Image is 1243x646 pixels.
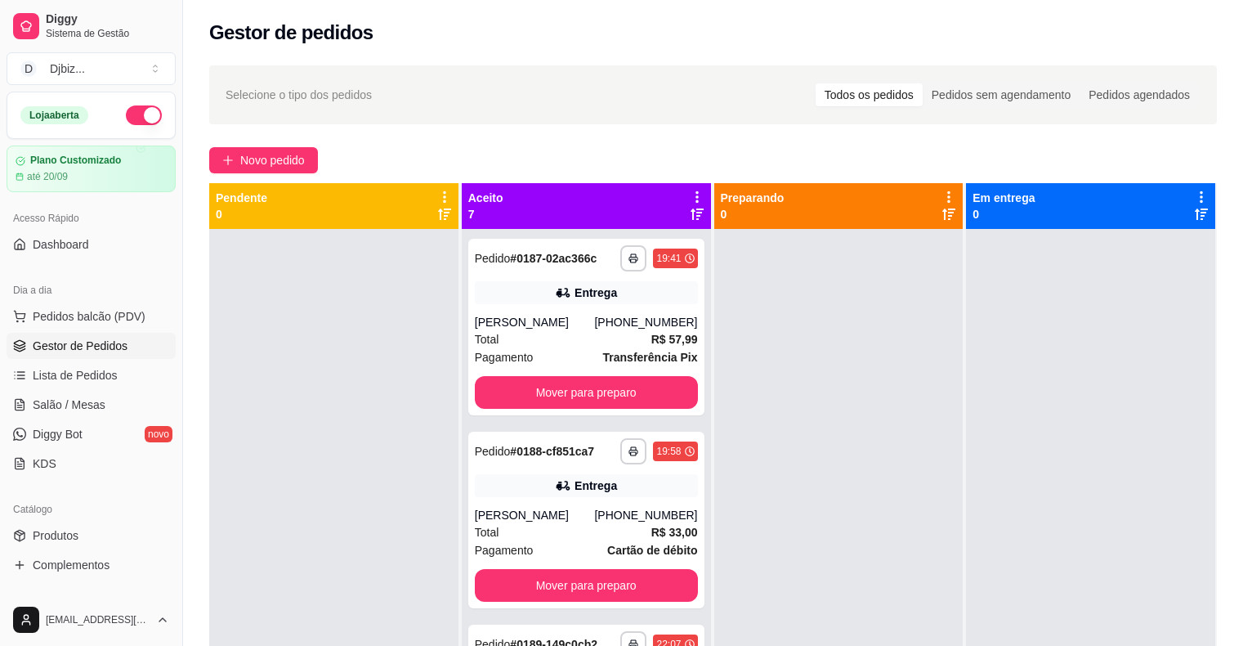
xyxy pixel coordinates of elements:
[7,496,176,523] div: Catálogo
[216,206,267,222] p: 0
[7,333,176,359] a: Gestor de Pedidos
[27,170,68,183] article: até 20/09
[475,523,499,541] span: Total
[575,478,617,494] div: Entrega
[20,106,88,124] div: Loja aberta
[607,544,697,557] strong: Cartão de débito
[1080,83,1199,106] div: Pedidos agendados
[7,277,176,303] div: Dia a dia
[7,52,176,85] button: Select a team
[575,285,617,301] div: Entrega
[7,552,176,578] a: Complementos
[7,7,176,46] a: DiggySistema de Gestão
[209,147,318,173] button: Novo pedido
[50,61,85,77] div: Djbiz ...
[475,569,698,602] button: Mover para preparo
[816,83,923,106] div: Todos os pedidos
[475,376,698,409] button: Mover para preparo
[721,190,785,206] p: Preparando
[33,426,83,442] span: Diggy Bot
[33,236,89,253] span: Dashboard
[46,613,150,626] span: [EMAIL_ADDRESS][DOMAIN_NAME]
[46,12,169,27] span: Diggy
[46,27,169,40] span: Sistema de Gestão
[126,105,162,125] button: Alterar Status
[475,541,534,559] span: Pagamento
[603,351,698,364] strong: Transferência Pix
[7,231,176,258] a: Dashboard
[222,155,234,166] span: plus
[7,600,176,639] button: [EMAIL_ADDRESS][DOMAIN_NAME]
[7,146,176,192] a: Plano Customizadoaté 20/09
[33,367,118,384] span: Lista de Pedidos
[226,86,372,104] span: Selecione o tipo dos pedidos
[33,557,110,573] span: Complementos
[475,445,511,458] span: Pedido
[33,397,105,413] span: Salão / Mesas
[7,362,176,388] a: Lista de Pedidos
[656,445,681,458] div: 19:58
[7,303,176,330] button: Pedidos balcão (PDV)
[30,155,121,167] article: Plano Customizado
[33,527,78,544] span: Produtos
[475,348,534,366] span: Pagamento
[651,526,698,539] strong: R$ 33,00
[468,190,503,206] p: Aceito
[972,206,1035,222] p: 0
[468,206,503,222] p: 7
[475,330,499,348] span: Total
[33,308,145,325] span: Pedidos balcão (PDV)
[7,421,176,447] a: Diggy Botnovo
[651,333,698,346] strong: R$ 57,99
[475,507,595,523] div: [PERSON_NAME]
[721,206,785,222] p: 0
[594,314,697,330] div: [PHONE_NUMBER]
[33,455,56,472] span: KDS
[475,314,595,330] div: [PERSON_NAME]
[7,205,176,231] div: Acesso Rápido
[240,151,305,169] span: Novo pedido
[20,61,37,77] span: D
[510,252,597,265] strong: # 0187-02ac366c
[923,83,1080,106] div: Pedidos sem agendamento
[7,392,176,418] a: Salão / Mesas
[475,252,511,265] span: Pedido
[7,523,176,549] a: Produtos
[510,445,594,458] strong: # 0188-cf851ca7
[216,190,267,206] p: Pendente
[33,338,127,354] span: Gestor de Pedidos
[656,252,681,265] div: 19:41
[209,20,373,46] h2: Gestor de pedidos
[7,451,176,477] a: KDS
[972,190,1035,206] p: Em entrega
[594,507,697,523] div: [PHONE_NUMBER]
